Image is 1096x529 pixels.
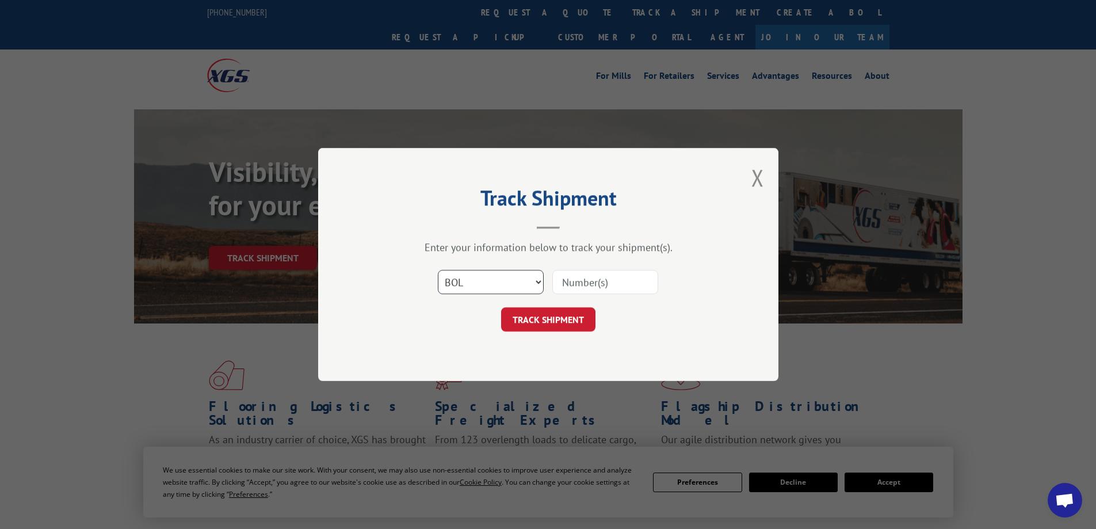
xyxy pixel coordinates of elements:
h2: Track Shipment [376,190,721,212]
button: TRACK SHIPMENT [501,307,595,332]
div: Open chat [1048,483,1082,517]
div: Enter your information below to track your shipment(s). [376,241,721,254]
input: Number(s) [552,270,658,294]
button: Close modal [751,162,764,193]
